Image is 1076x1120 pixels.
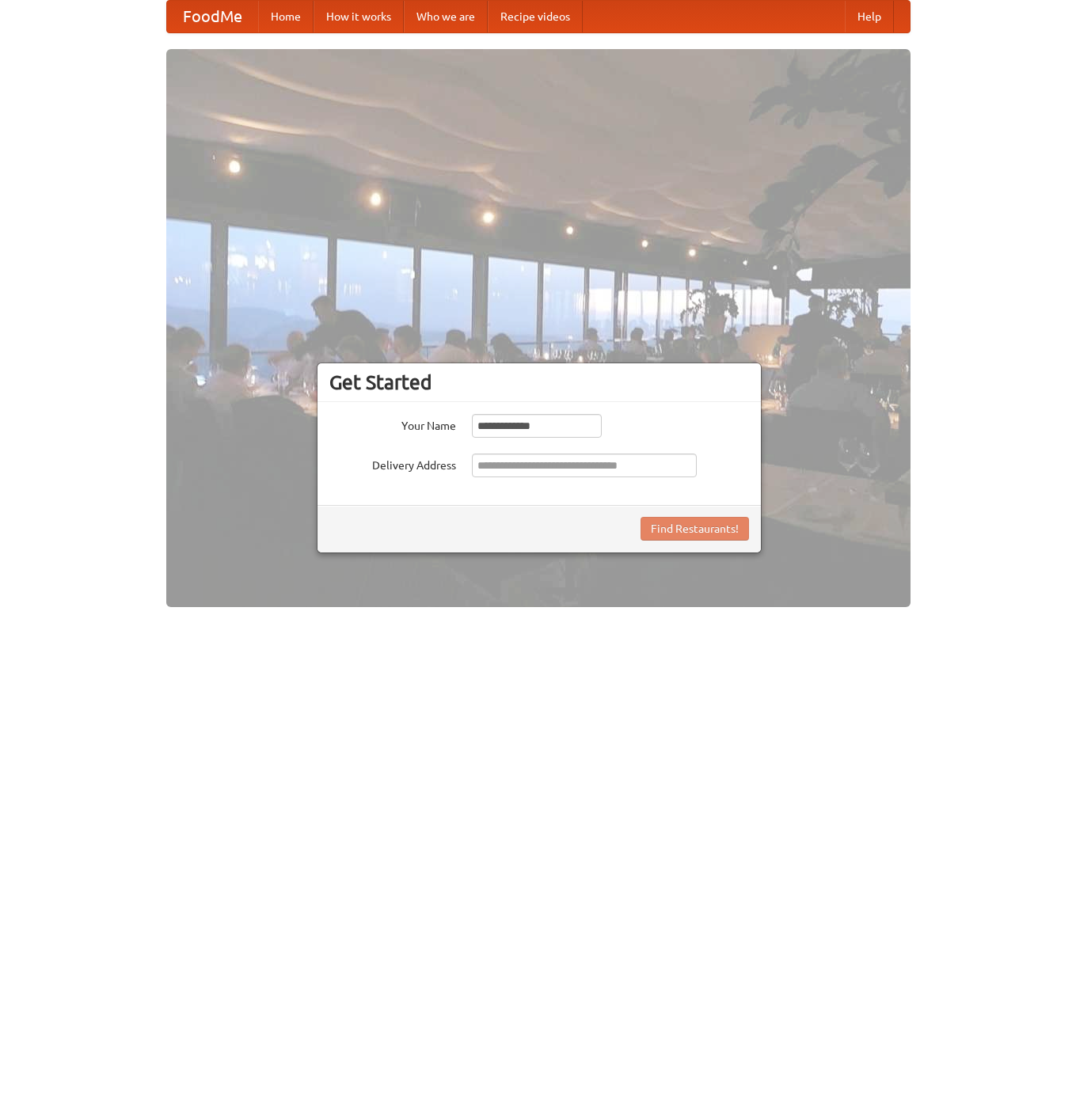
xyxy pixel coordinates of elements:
[641,517,749,541] button: Find Restaurants!
[314,1,404,32] a: How it works
[488,1,583,32] a: Recipe videos
[329,414,456,434] label: Your Name
[404,1,488,32] a: Who we are
[845,1,894,32] a: Help
[167,1,258,32] a: FoodMe
[329,370,749,394] h3: Get Started
[258,1,314,32] a: Home
[329,454,456,473] label: Delivery Address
